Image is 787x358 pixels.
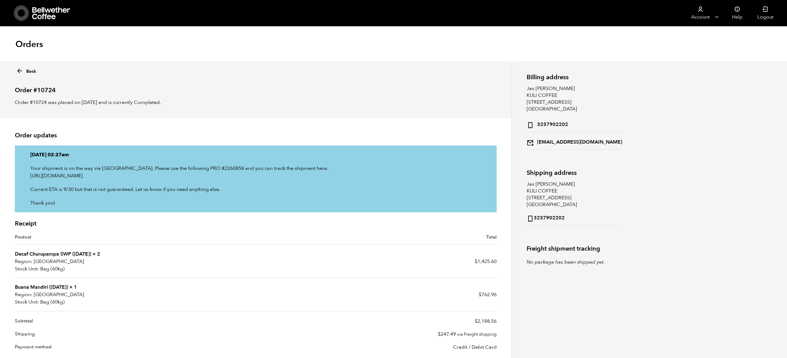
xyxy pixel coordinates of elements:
[69,284,77,291] strong: × 1
[527,169,622,176] h2: Shipping address
[15,291,32,298] strong: Region:
[527,181,622,226] address: Jax [PERSON_NAME] KULI COFFEE [STREET_ADDRESS] [GEOGRAPHIC_DATA]
[15,341,256,354] th: Payment method
[30,151,481,158] p: [DATE] 02:27am
[527,85,622,150] address: Jax [PERSON_NAME] KULI COFFEE [STREET_ADDRESS] [GEOGRAPHIC_DATA]
[475,258,477,265] span: $
[15,284,68,291] a: Buana Mandiri ([DATE])
[438,331,441,338] span: $
[256,341,497,354] td: Credit / Debit Card
[15,234,256,245] th: Product
[15,265,256,273] p: Bag (60kg)
[15,258,256,265] p: [GEOGRAPHIC_DATA]
[15,258,32,265] strong: Region:
[479,291,497,298] bdi: 762.96
[15,220,497,227] h2: Receipt
[15,311,256,328] th: Subtotal
[527,137,622,146] strong: [EMAIL_ADDRESS][DOMAIN_NAME]
[527,245,772,252] h2: Freight shipment tracking
[92,251,100,257] strong: × 2
[256,234,497,245] th: Total
[475,258,497,265] bdi: 1,425.60
[30,199,481,207] p: Thank you!
[457,331,497,337] small: via Freight shipping
[15,81,497,94] h2: Order #10724
[475,318,497,325] span: 2,188.56
[15,39,43,50] h1: Orders
[30,186,481,193] p: Current ETA is 9/30 but that is not guaranteed. Let us know if you need anything else.
[475,318,477,325] span: $
[15,328,256,341] th: Shipping
[15,265,39,273] strong: Stock Unit:
[30,165,481,179] p: Your shipment is on the way via [GEOGRAPHIC_DATA]. Please use the following PRO #2260858 and you ...
[15,298,256,306] p: Bag (60kg)
[15,291,256,298] p: [GEOGRAPHIC_DATA]
[15,298,39,306] strong: Stock Unit:
[527,74,622,81] h2: Billing address
[527,120,568,129] strong: 3237902202
[438,331,456,338] span: 247.49
[479,291,481,298] span: $
[15,99,497,106] p: Order #10724 was placed on [DATE] and is currently Completed.
[30,172,83,179] a: [URL][DOMAIN_NAME]
[15,251,91,257] a: Decaf Churupampa SWP ([DATE])
[15,132,497,139] h2: Order updates
[16,66,36,75] a: Back
[527,259,605,265] i: No package has been shipped yet.
[527,213,565,222] strong: 3237902202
